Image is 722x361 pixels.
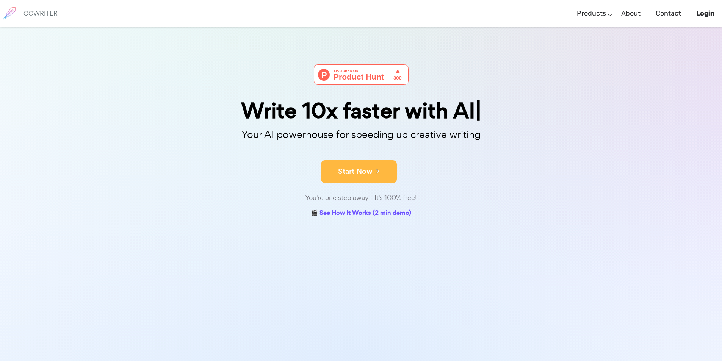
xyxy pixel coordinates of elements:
[321,160,397,183] button: Start Now
[656,2,681,25] a: Contact
[696,9,714,17] b: Login
[23,10,58,17] h6: COWRITER
[172,192,551,203] div: You're one step away - It's 100% free!
[314,64,409,85] img: Cowriter - Your AI buddy for speeding up creative writing | Product Hunt
[311,208,411,219] a: 🎬 See How It Works (2 min demo)
[577,2,606,25] a: Products
[696,2,714,25] a: Login
[172,127,551,143] p: Your AI powerhouse for speeding up creative writing
[172,100,551,122] div: Write 10x faster with AI
[621,2,641,25] a: About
